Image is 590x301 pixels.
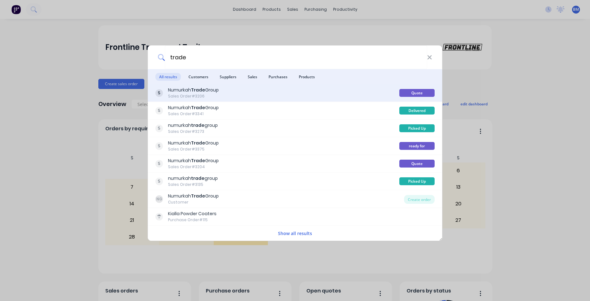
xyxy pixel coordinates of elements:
[399,89,435,97] div: Quote
[191,157,205,164] b: Trade
[295,73,319,81] span: Products
[168,157,219,164] div: Numurkah Group
[399,213,435,221] div: Billed
[168,87,219,93] div: Numurkah Group
[191,104,205,111] b: Trade
[155,73,181,81] span: All results
[404,195,435,204] div: Create order
[168,210,217,217] div: Kialla Powder Coaters
[191,175,205,181] b: trade
[168,217,217,223] div: Purchase Order #115
[191,140,205,146] b: Trade
[168,175,218,182] div: numurkah group
[168,193,219,199] div: Numurkah Group
[168,164,219,170] div: Sales Order #3204
[191,193,205,199] b: Trade
[399,107,435,115] div: Delivered
[191,122,205,128] b: trade
[216,73,240,81] span: Suppliers
[185,73,212,81] span: Customers
[168,129,218,134] div: Sales Order #3273
[399,177,435,185] div: Picked Up
[168,182,218,187] div: Sales Order #3135
[155,195,163,203] div: NG
[399,124,435,132] div: Picked Up
[276,230,314,237] button: Show all results
[168,140,219,146] div: Numurkah Group
[191,87,205,93] b: Trade
[399,160,435,168] div: Quote
[168,104,219,111] div: Numurkah Group
[399,142,435,150] div: ready for fitting
[165,45,427,69] input: Start typing a customer or supplier name to create a new order...
[168,122,218,129] div: numurkah group
[168,199,219,205] div: Customer
[168,111,219,117] div: Sales Order #3341
[168,146,219,152] div: Sales Order #3375
[168,93,219,99] div: Sales Order #3206
[265,73,291,81] span: Purchases
[244,73,261,81] span: Sales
